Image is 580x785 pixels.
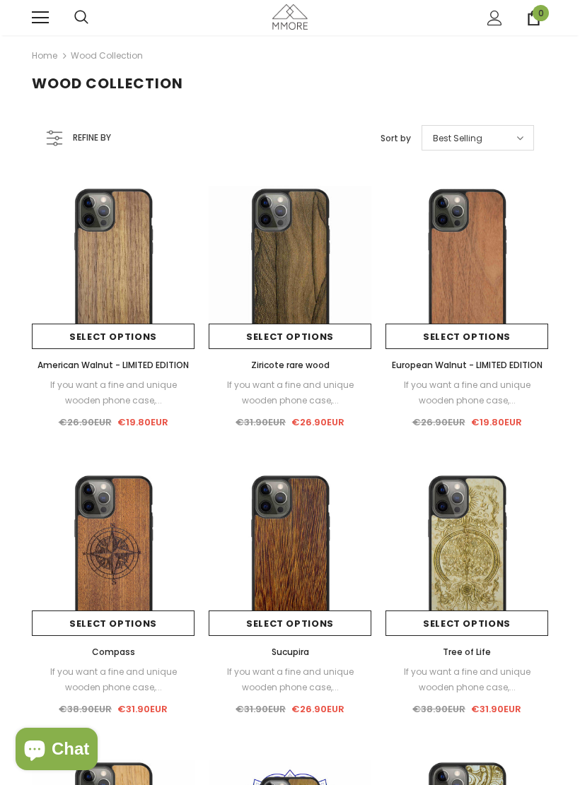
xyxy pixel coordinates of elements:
span: €26.90EUR [412,415,465,429]
span: €26.90EUR [291,415,344,429]
span: Compass [92,646,135,658]
div: If you want a fine and unique wooden phone case,... [385,377,548,408]
img: MMORE Cases [272,4,308,29]
span: American Walnut - LIMITED EDITION [37,359,189,371]
span: €26.90EUR [291,702,344,716]
span: European Walnut - LIMITED EDITION [392,359,543,371]
a: Sucupira [209,644,371,660]
a: Select options [385,324,548,349]
span: €19.80EUR [471,415,522,429]
div: If you want a fine and unique wooden phone case,... [209,664,371,695]
div: If you want a fine and unique wooden phone case,... [385,664,548,695]
a: Compass [32,644,195,660]
a: American Walnut - LIMITED EDITION [32,358,195,373]
span: €31.90EUR [236,415,286,429]
span: €19.80EUR [117,415,168,429]
label: Sort by [381,131,411,146]
a: Wood Collection [71,49,143,61]
a: Ziricote rare wood [209,358,371,373]
a: Select options [32,610,195,636]
a: 0 [526,11,541,25]
a: Select options [385,610,548,636]
span: €38.90EUR [412,702,465,716]
a: Tree of Life [385,644,548,660]
div: If you want a fine and unique wooden phone case,... [32,664,195,695]
span: Sucupira [272,646,309,658]
a: European Walnut - LIMITED EDITION [385,358,548,373]
span: 0 [533,5,549,21]
a: Select options [209,610,371,636]
span: €26.90EUR [59,415,112,429]
span: Ziricote rare wood [251,359,330,371]
inbox-online-store-chat: Shopify online store chat [11,728,102,774]
a: Home [32,47,57,64]
span: Refine by [73,130,111,146]
span: €31.90EUR [471,702,521,716]
span: Best Selling [433,131,482,146]
div: If you want a fine and unique wooden phone case,... [32,377,195,408]
div: If you want a fine and unique wooden phone case,... [209,377,371,408]
span: Wood Collection [32,73,183,93]
span: Tree of Life [443,646,491,658]
a: Select options [209,324,371,349]
a: Select options [32,324,195,349]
